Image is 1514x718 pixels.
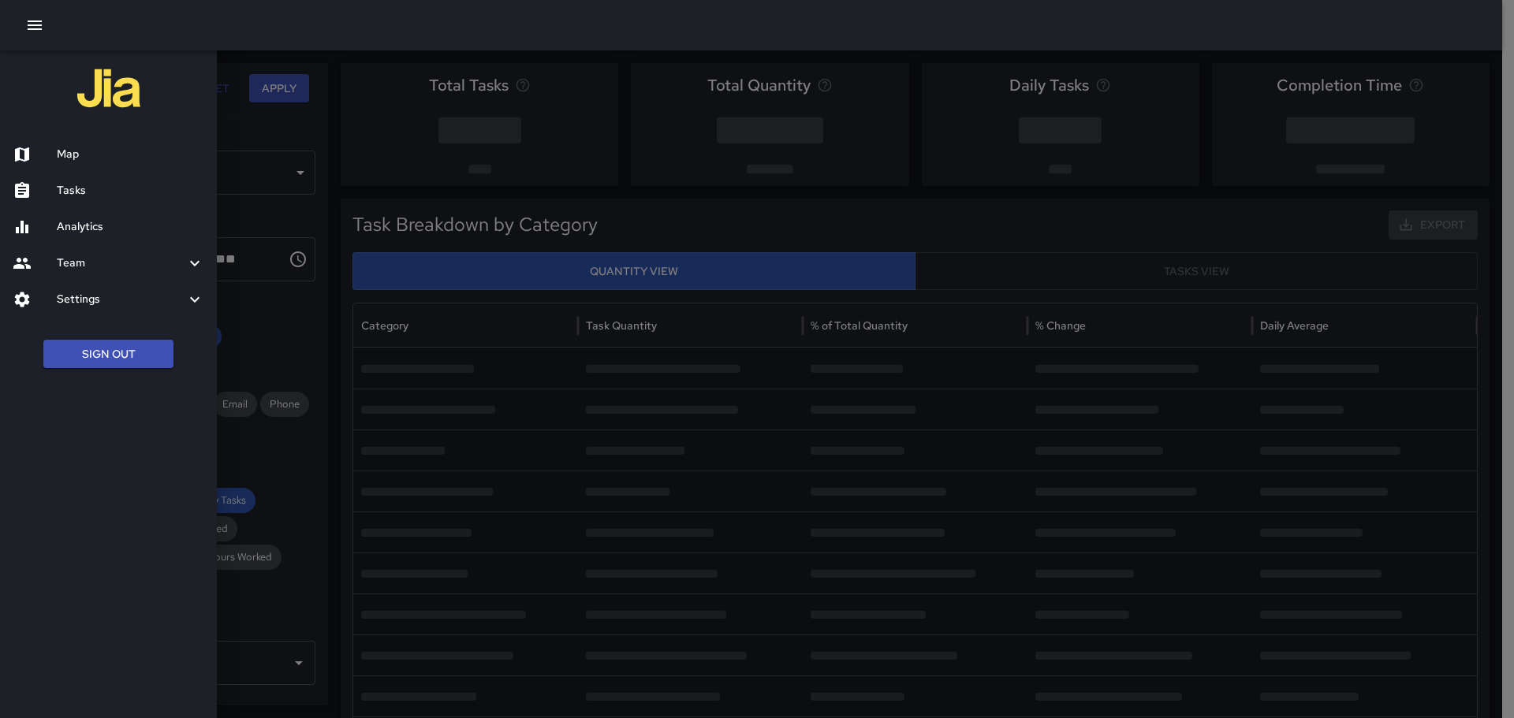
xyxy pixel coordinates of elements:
h6: Team [57,255,185,272]
h6: Tasks [57,182,204,199]
img: jia-logo [77,57,140,120]
h6: Analytics [57,218,204,236]
h6: Map [57,146,204,163]
button: Sign Out [43,340,173,369]
h6: Settings [57,291,185,308]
